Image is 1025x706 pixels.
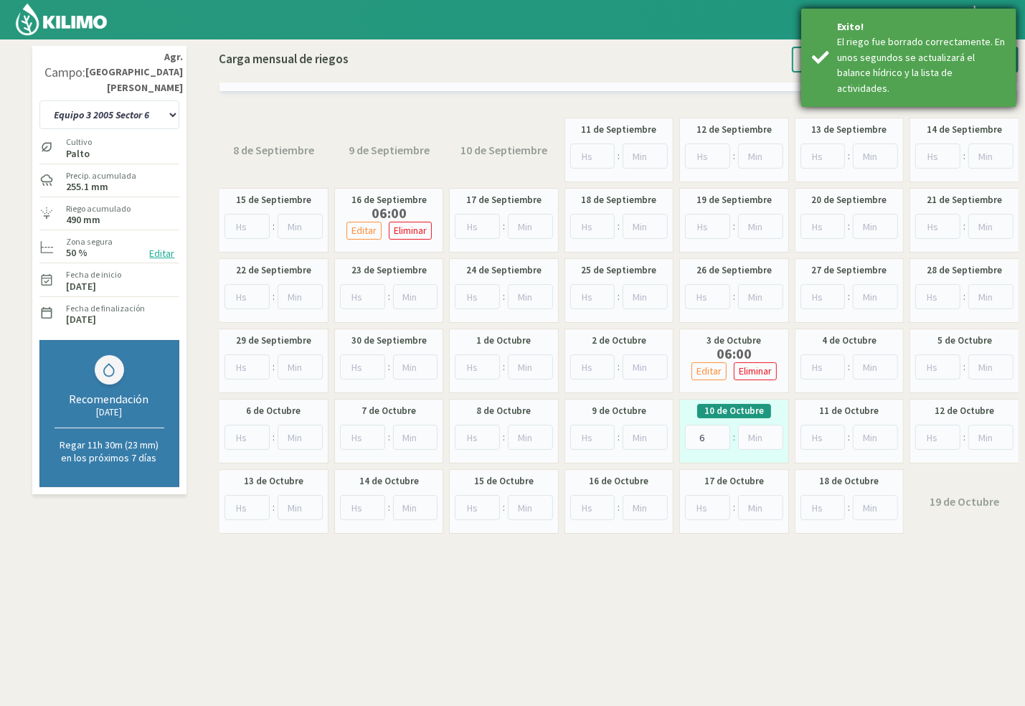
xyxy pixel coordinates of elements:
label: 15 de Octubre [474,474,534,489]
label: 1 de Octubre [477,334,532,348]
input: Min [738,214,783,239]
span: : [273,289,275,304]
span: : [618,289,620,304]
input: Min [623,284,668,309]
span: : [848,430,850,445]
input: Hs [915,143,960,169]
span: : [388,289,390,304]
input: Min [738,495,783,520]
label: 19 de Octubre [930,493,999,510]
span: : [963,430,965,445]
input: Min [738,284,783,309]
span: : [503,500,505,515]
span: : [733,219,735,234]
label: Riego acumulado [67,202,131,215]
input: Hs [685,214,730,239]
span: : [618,359,620,375]
input: Min [968,425,1014,450]
span: : [963,359,965,375]
label: 13 de Octubre [244,474,303,489]
label: 15 de Septiembre [236,193,311,207]
label: 19 de Septiembre [696,193,772,207]
label: 11 de Septiembre [581,123,656,137]
input: Hs [455,425,500,450]
span: : [848,359,850,375]
span: : [503,219,505,234]
input: Min [853,284,898,309]
label: 18 de Octubre [819,474,879,489]
span: : [388,500,390,515]
label: 6 de Octubre [246,404,301,418]
label: 18 de Septiembre [581,193,656,207]
div: Campo: [45,65,86,80]
span: : [733,149,735,164]
span: : [273,430,275,445]
button: Eliminar [734,362,777,380]
label: 8 de Octubre [477,404,532,418]
label: 24 de Septiembre [466,263,542,278]
span: : [848,500,850,515]
label: 14 de Octubre [359,474,419,489]
input: Hs [570,143,615,169]
div: Exito! [837,19,1006,34]
input: Min [738,425,783,450]
input: Min [623,214,668,239]
input: Hs [225,495,270,520]
label: 25 de Septiembre [581,263,656,278]
input: Min [853,495,898,520]
label: Fecha de inicio [67,268,122,281]
label: 3 de Octubre [707,334,761,348]
label: 16 de Septiembre [351,193,427,207]
input: Min [393,425,438,450]
input: Hs [685,425,730,450]
label: 8 de Septiembre [233,141,314,159]
span: : [388,430,390,445]
label: 5 de Octubre [937,334,992,348]
input: Hs [340,284,385,309]
input: Min [508,354,553,380]
input: Hs [340,495,385,520]
input: Hs [915,354,960,380]
input: Min [968,284,1014,309]
img: Kilimo [14,2,108,37]
label: 9 de Octubre [592,404,646,418]
input: Hs [685,284,730,309]
label: 2 de Octubre [592,334,646,348]
input: Hs [915,214,960,239]
label: Precip. acumulada [67,169,137,182]
input: Hs [455,284,500,309]
span: : [503,289,505,304]
span: : [733,430,735,445]
input: Min [853,214,898,239]
input: Hs [455,495,500,520]
label: 06:00 [343,207,435,219]
label: 21 de Septiembre [927,193,1002,207]
label: 14 de Septiembre [927,123,1002,137]
label: Fecha de finalización [67,302,146,315]
span: : [733,500,735,515]
span: : [618,430,620,445]
input: Hs [570,425,615,450]
input: Hs [915,284,960,309]
label: 11 de Octubre [819,404,879,418]
span: : [273,219,275,234]
label: 22 de Septiembre [236,263,311,278]
label: 26 de Septiembre [696,263,772,278]
input: Hs [225,214,270,239]
input: Hs [570,214,615,239]
input: Min [853,425,898,450]
p: Eliminar [394,222,427,239]
input: Hs [800,495,846,520]
input: Min [278,495,323,520]
input: Hs [455,214,500,239]
input: Hs [225,354,270,380]
input: Hs [800,143,846,169]
span: : [963,149,965,164]
p: Editar [351,222,377,239]
div: Recomendación [55,392,164,406]
button: Editar [691,362,727,380]
input: Min [508,284,553,309]
input: Hs [570,284,615,309]
label: 06:00 [688,348,780,359]
input: Hs [915,425,960,450]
